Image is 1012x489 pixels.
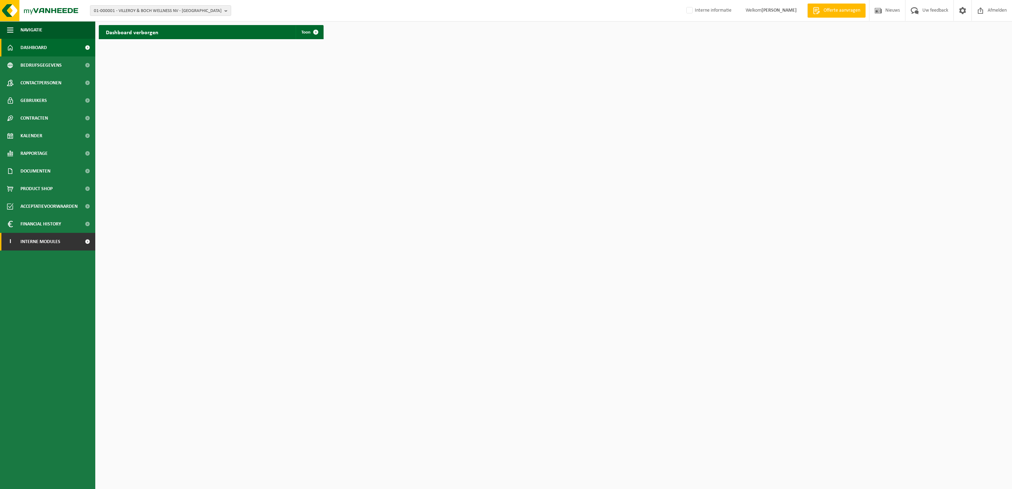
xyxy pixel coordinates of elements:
span: Contactpersonen [20,74,61,92]
span: Gebruikers [20,92,47,109]
h2: Dashboard verborgen [99,25,165,39]
span: Financial History [20,215,61,233]
span: Dashboard [20,39,47,56]
span: Contracten [20,109,48,127]
span: Acceptatievoorwaarden [20,198,78,215]
span: Toon [301,30,311,35]
label: Interne informatie [685,5,731,16]
span: Kalender [20,127,42,145]
button: 01-000001 - VILLEROY & BOCH WELLNESS NV - [GEOGRAPHIC_DATA] [90,5,231,16]
a: Toon [296,25,323,39]
span: Navigatie [20,21,42,39]
span: I [7,233,13,250]
span: 01-000001 - VILLEROY & BOCH WELLNESS NV - [GEOGRAPHIC_DATA] [94,6,222,16]
span: Bedrijfsgegevens [20,56,62,74]
span: Rapportage [20,145,48,162]
strong: [PERSON_NAME] [761,8,797,13]
span: Product Shop [20,180,53,198]
span: Offerte aanvragen [822,7,862,14]
span: Documenten [20,162,50,180]
a: Offerte aanvragen [807,4,866,18]
span: Interne modules [20,233,60,250]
